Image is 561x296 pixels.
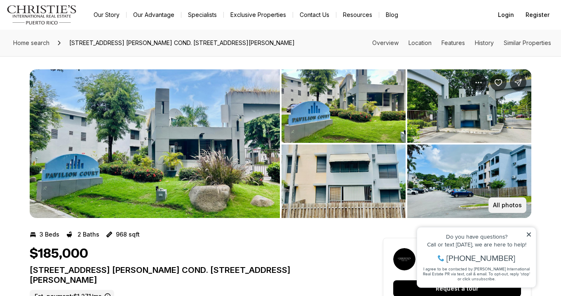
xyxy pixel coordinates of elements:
nav: Page section menu [372,40,551,46]
button: View image gallery [30,69,280,218]
span: Login [498,12,514,18]
a: Skip to: Similar Properties [504,39,551,46]
img: logo [7,5,77,25]
a: Skip to: History [475,39,494,46]
a: Resources [336,9,379,21]
a: Skip to: Features [441,39,465,46]
span: [STREET_ADDRESS] [PERSON_NAME] COND. [STREET_ADDRESS][PERSON_NAME] [66,36,298,50]
a: Blog [379,9,405,21]
a: Skip to: Location [408,39,432,46]
div: Call or text [DATE], we are here to help! [9,26,119,32]
button: View image gallery [282,144,406,218]
li: 2 of 6 [282,69,532,218]
a: Our Advantage [127,9,181,21]
a: Skip to: Overview [372,39,399,46]
span: Home search [13,39,49,46]
li: 1 of 6 [30,69,280,218]
h1: $185,000 [30,246,88,262]
p: 2 Baths [77,231,99,238]
span: I agree to be contacted by [PERSON_NAME] International Real Estate PR via text, call & email. To ... [10,51,117,66]
a: Home search [10,36,53,50]
button: Login [493,7,519,23]
button: All photos [488,197,526,213]
button: Save Property: 161 AVE. CESAR GONZALEZ COND. PAVILLION COURT #10B [490,74,507,91]
a: Specialists [181,9,223,21]
div: Do you have questions? [9,19,119,24]
button: 2 Baths [66,228,99,241]
a: Exclusive Properties [224,9,293,21]
span: Register [526,12,549,18]
div: Listing Photos [30,69,531,218]
a: Our Story [87,9,126,21]
button: Share Property: 161 AVE. CESAR GONZALEZ COND. PAVILLION COURT #10B [510,74,526,91]
button: View image gallery [407,144,531,218]
button: Register [521,7,554,23]
button: Property options [470,74,487,91]
button: Contact Us [293,9,336,21]
button: View image gallery [407,69,531,143]
p: All photos [493,202,522,208]
p: 3 Beds [40,231,59,238]
button: View image gallery [282,69,406,143]
span: [PHONE_NUMBER] [34,39,103,47]
p: 968 sqft [116,231,140,238]
p: [STREET_ADDRESS] [PERSON_NAME] COND. [STREET_ADDRESS][PERSON_NAME] [30,265,353,285]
